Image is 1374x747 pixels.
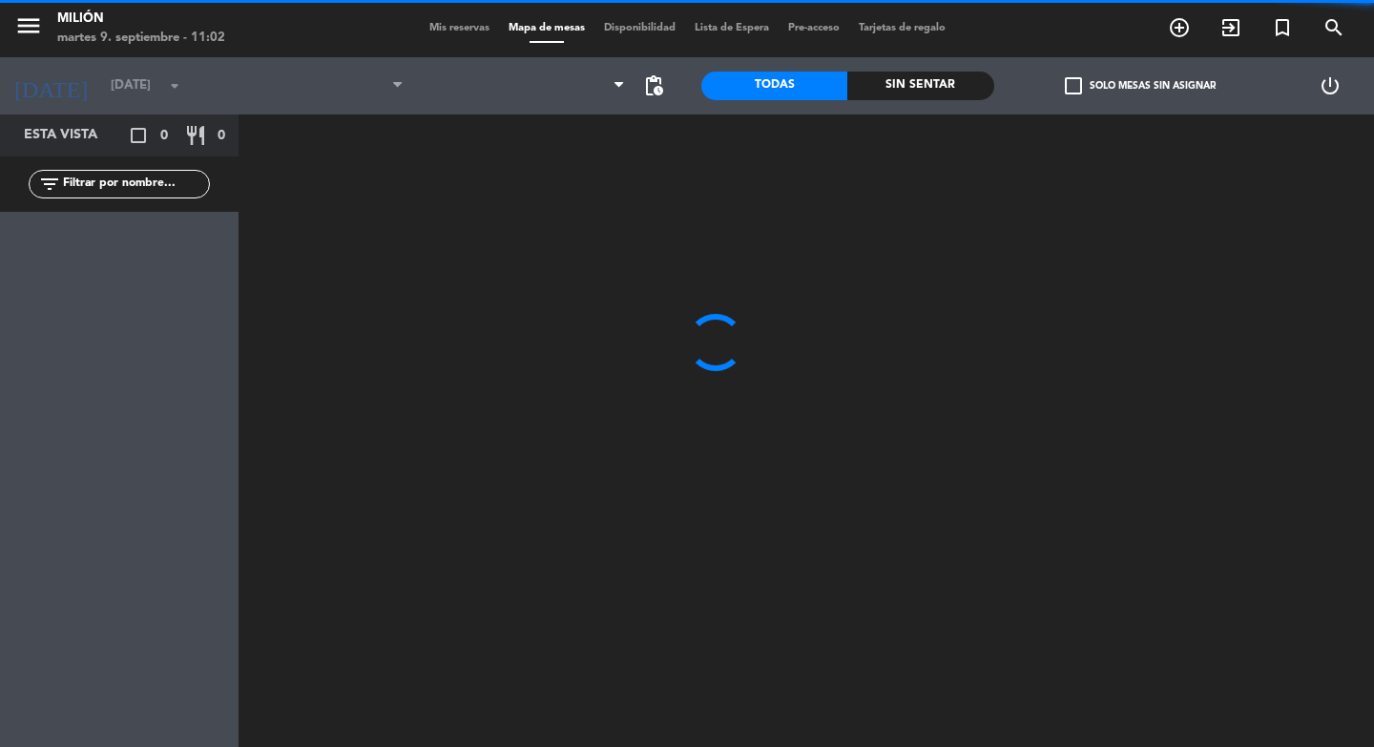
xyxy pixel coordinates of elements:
[1319,74,1342,97] i: power_settings_new
[57,10,225,29] div: Milión
[127,124,150,147] i: crop_square
[685,23,779,33] span: Lista de Espera
[38,173,61,196] i: filter_list
[1065,77,1082,94] span: check_box_outline_blank
[642,74,665,97] span: pending_actions
[499,23,594,33] span: Mapa de mesas
[14,11,43,47] button: menu
[218,125,225,147] span: 0
[163,74,186,97] i: arrow_drop_down
[160,125,168,147] span: 0
[779,23,849,33] span: Pre-acceso
[1168,16,1191,39] i: add_circle_outline
[849,23,955,33] span: Tarjetas de regalo
[61,174,209,195] input: Filtrar por nombre...
[701,72,847,100] div: Todas
[14,11,43,40] i: menu
[1219,16,1242,39] i: exit_to_app
[10,124,137,147] div: Esta vista
[847,72,993,100] div: Sin sentar
[1065,77,1216,94] label: Solo mesas sin asignar
[1322,16,1345,39] i: search
[1271,16,1294,39] i: turned_in_not
[420,23,499,33] span: Mis reservas
[184,124,207,147] i: restaurant
[594,23,685,33] span: Disponibilidad
[57,29,225,48] div: martes 9. septiembre - 11:02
